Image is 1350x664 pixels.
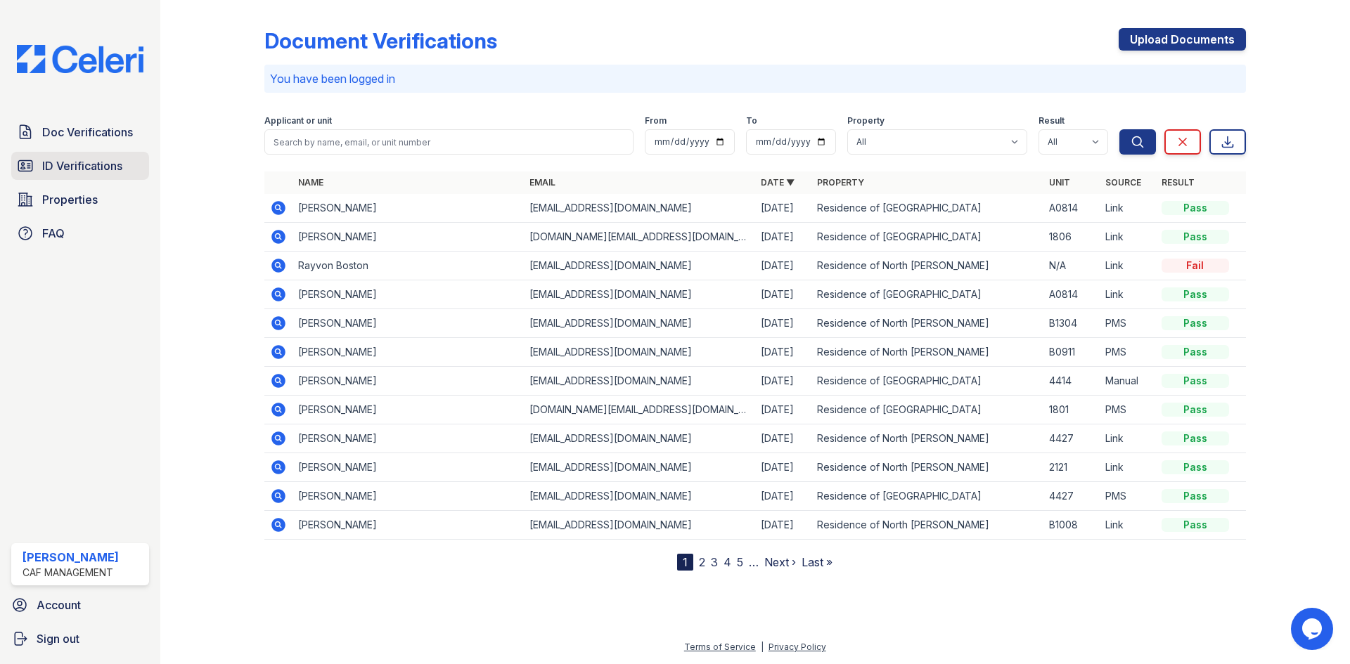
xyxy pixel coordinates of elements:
span: Doc Verifications [42,124,133,141]
td: Residence of North [PERSON_NAME] [811,453,1043,482]
a: Result [1162,177,1195,188]
label: To [746,115,757,126]
td: 4414 [1043,367,1100,396]
td: [PERSON_NAME] [292,453,524,482]
td: [DOMAIN_NAME][EMAIL_ADDRESS][DOMAIN_NAME] [524,223,755,252]
td: [EMAIL_ADDRESS][DOMAIN_NAME] [524,338,755,367]
td: Link [1100,424,1156,453]
td: [DATE] [755,338,811,367]
td: [DATE] [755,280,811,309]
td: [DATE] [755,194,811,223]
div: Pass [1162,518,1229,532]
span: … [749,554,759,571]
td: [DOMAIN_NAME][EMAIL_ADDRESS][DOMAIN_NAME] [524,396,755,424]
td: [PERSON_NAME] [292,280,524,309]
td: [DATE] [755,453,811,482]
td: Residence of [GEOGRAPHIC_DATA] [811,194,1043,223]
a: Privacy Policy [769,642,826,652]
td: [DATE] [755,367,811,396]
div: Pass [1162,431,1229,445]
a: Property [817,177,864,188]
td: Residence of North [PERSON_NAME] [811,511,1043,540]
a: 3 [711,555,718,569]
td: [DATE] [755,252,811,280]
p: You have been logged in [270,70,1240,87]
td: Link [1100,223,1156,252]
td: [EMAIL_ADDRESS][DOMAIN_NAME] [524,482,755,511]
span: FAQ [42,225,65,242]
a: Properties [11,185,149,214]
div: Document Verifications [264,28,497,53]
a: ID Verifications [11,152,149,180]
a: Email [529,177,555,188]
td: Rayvon Boston [292,252,524,280]
td: [EMAIL_ADDRESS][DOMAIN_NAME] [524,424,755,453]
a: Name [298,177,323,188]
td: Manual [1100,367,1156,396]
td: [PERSON_NAME] [292,194,524,223]
td: PMS [1100,482,1156,511]
td: [EMAIL_ADDRESS][DOMAIN_NAME] [524,280,755,309]
td: Link [1100,194,1156,223]
td: [PERSON_NAME] [292,424,524,453]
td: [PERSON_NAME] [292,511,524,540]
img: CE_Logo_Blue-a8612792a0a2168367f1c8372b55b34899dd931a85d93a1a3d3e32e68fde9ad4.png [6,45,155,73]
span: Sign out [37,630,79,647]
a: Doc Verifications [11,118,149,146]
td: B0911 [1043,338,1100,367]
a: 5 [737,555,743,569]
td: [PERSON_NAME] [292,338,524,367]
a: Next › [764,555,796,569]
div: Pass [1162,460,1229,474]
a: Account [6,591,155,619]
td: [PERSON_NAME] [292,309,524,338]
td: [DATE] [755,223,811,252]
a: 4 [724,555,731,569]
td: Residence of North [PERSON_NAME] [811,424,1043,453]
td: Residence of [GEOGRAPHIC_DATA] [811,482,1043,511]
td: Link [1100,511,1156,540]
td: [DATE] [755,424,811,453]
td: [DATE] [755,309,811,338]
iframe: chat widget [1291,608,1336,650]
span: Properties [42,191,98,208]
td: B1008 [1043,511,1100,540]
td: [PERSON_NAME] [292,396,524,424]
td: PMS [1100,309,1156,338]
td: 4427 [1043,482,1100,511]
td: Residence of North [PERSON_NAME] [811,309,1043,338]
td: [EMAIL_ADDRESS][DOMAIN_NAME] [524,453,755,482]
td: 2121 [1043,453,1100,482]
a: Last » [802,555,832,569]
td: A0814 [1043,194,1100,223]
div: Pass [1162,201,1229,215]
a: Unit [1049,177,1070,188]
a: 2 [699,555,705,569]
td: Link [1100,453,1156,482]
div: Pass [1162,316,1229,330]
td: [PERSON_NAME] [292,482,524,511]
label: Result [1039,115,1065,126]
label: Applicant or unit [264,115,332,126]
td: 1801 [1043,396,1100,424]
span: ID Verifications [42,157,122,174]
td: Residence of [GEOGRAPHIC_DATA] [811,223,1043,252]
td: [EMAIL_ADDRESS][DOMAIN_NAME] [524,367,755,396]
a: Upload Documents [1119,28,1246,51]
button: Sign out [6,625,155,653]
td: [EMAIL_ADDRESS][DOMAIN_NAME] [524,194,755,223]
td: [PERSON_NAME] [292,223,524,252]
div: Pass [1162,287,1229,301]
div: Pass [1162,403,1229,417]
div: Fail [1162,259,1229,273]
td: [PERSON_NAME] [292,367,524,396]
td: [EMAIL_ADDRESS][DOMAIN_NAME] [524,511,755,540]
a: Date ▼ [761,177,795,188]
div: Pass [1162,230,1229,244]
div: CAF Management [22,566,119,580]
td: Residence of [GEOGRAPHIC_DATA] [811,367,1043,396]
div: Pass [1162,489,1229,503]
td: [EMAIL_ADDRESS][DOMAIN_NAME] [524,252,755,280]
td: 4427 [1043,424,1100,453]
td: Link [1100,252,1156,280]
